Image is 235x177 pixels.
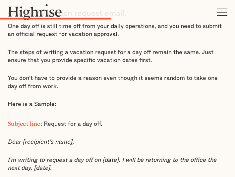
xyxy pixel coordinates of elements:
strong: Subject line [8,120,40,124]
p: One day off is still time off from your daily operations, and you need to submit an official requ... [8,22,227,39]
p: You don't have to provide a reason even though it seems random to take one day off from work. [8,74,227,90]
p: : Request for a day off. [8,118,227,128]
p: Here is a Sample: [8,100,227,108]
em: Dear [recipient’s name], [8,139,74,145]
p: The steps of writing a vacation request for a day off remain the same. Just ensure that you provi... [8,49,227,65]
em: I’m writing to request a day off on [date]. I will be returning to the office the next day, [date]. [8,157,216,171]
img: Highrise logo [8,4,62,20]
